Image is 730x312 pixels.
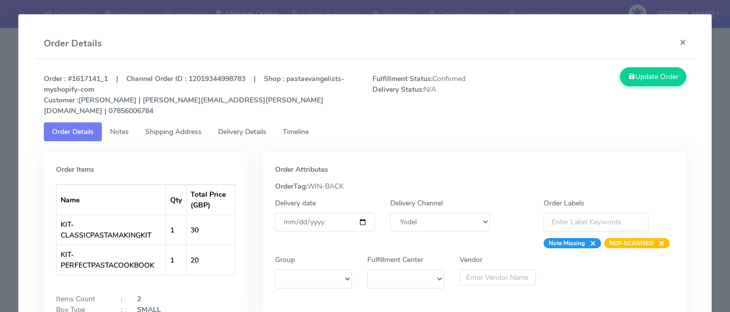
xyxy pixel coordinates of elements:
[137,294,141,304] strong: 2
[275,254,295,265] label: Group
[459,269,536,285] input: Enter Vendor Name
[44,37,102,50] h4: Order Details
[186,215,235,245] td: 30
[585,238,596,248] span: ×
[57,215,166,245] td: KIT-CLASSICPASTAMAKINGKIT
[275,198,316,209] label: Delivery date
[283,127,309,137] span: Timeline
[44,95,78,105] strong: Customer :
[620,67,686,86] button: Update Order
[44,74,344,116] strong: Order : #1617141_1 | Channel Order ID : 12019344998783 | Shop : pastaevangelists-myshopify-com [P...
[372,85,424,94] strong: Delivery Status:
[367,254,423,265] label: Fulfillment Center
[166,185,186,215] th: Qty
[544,198,584,209] label: Order Labels
[671,29,694,56] button: Close
[57,245,166,275] td: KIT-PERFECTPASTACOOKBOOK
[609,239,654,247] strong: NOT-SCANNED
[365,73,529,116] span: Confirmed N/A
[52,127,94,137] span: Order Details
[48,294,113,304] div: Items Count
[145,127,202,137] span: Shipping Address
[56,165,94,174] strong: Order Items
[186,245,235,275] td: 20
[166,245,186,275] td: 1
[218,127,266,137] span: Delivery Details
[57,185,166,215] th: Name
[390,198,443,209] label: Delivery Channel
[267,181,682,192] div: WIN-BACK
[275,165,328,174] strong: Order Attributes
[275,181,307,191] strong: OrderTag:
[544,213,648,231] input: Enter Label Keywords
[44,122,686,141] ul: Tabs
[372,74,432,84] strong: Fulfillment Status:
[166,215,186,245] td: 1
[549,239,585,247] strong: Note Missing
[654,238,665,248] span: ×
[110,127,129,137] span: Notes
[459,254,482,265] label: Vendor
[113,294,129,304] div: :
[186,185,235,215] th: Total Price (GBP)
